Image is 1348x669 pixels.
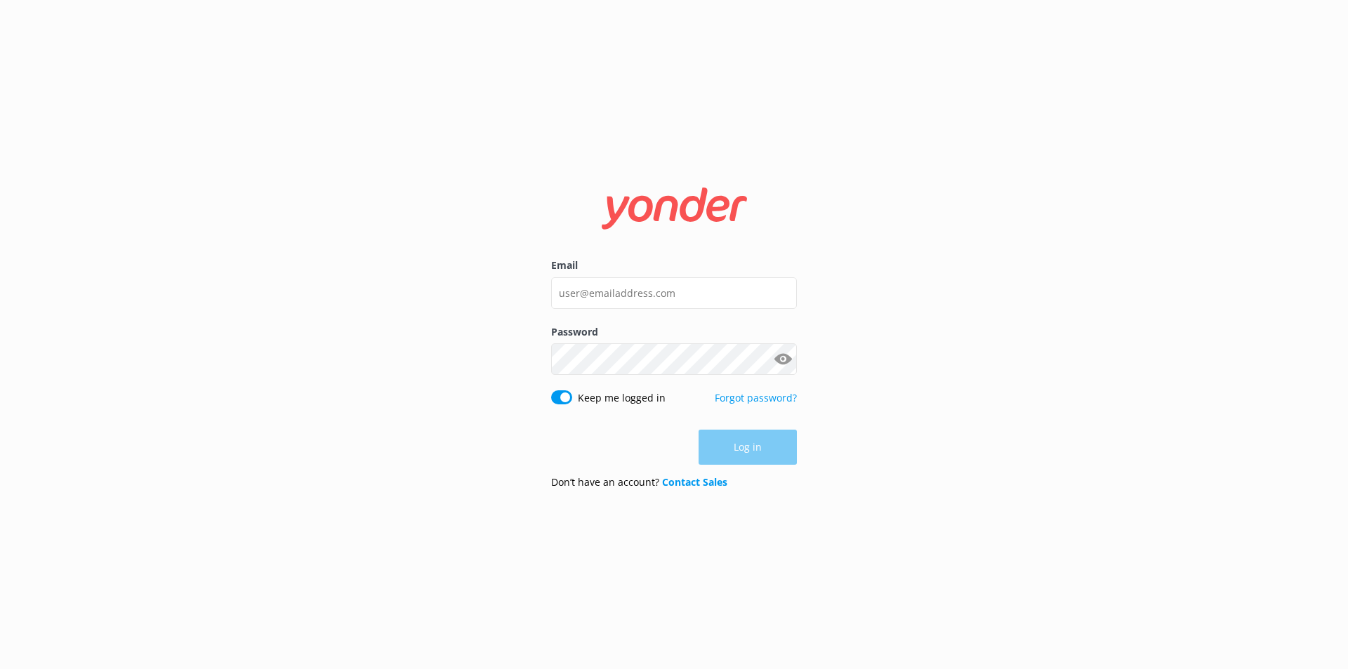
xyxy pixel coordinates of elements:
[715,391,797,404] a: Forgot password?
[578,390,666,406] label: Keep me logged in
[551,258,797,273] label: Email
[551,324,797,340] label: Password
[662,475,727,489] a: Contact Sales
[551,475,727,490] p: Don’t have an account?
[769,345,797,373] button: Show password
[551,277,797,309] input: user@emailaddress.com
